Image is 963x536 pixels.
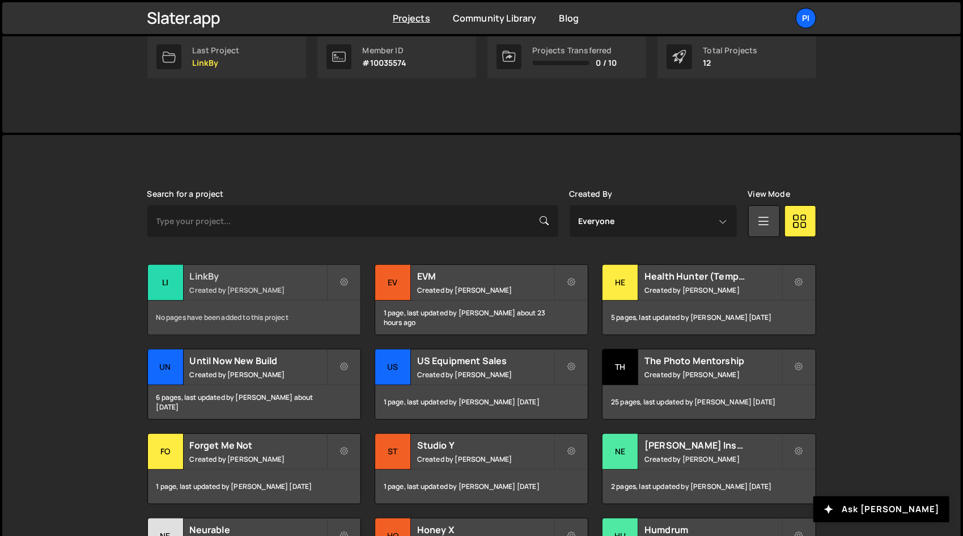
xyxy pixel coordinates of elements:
[190,439,326,451] h2: Forget Me Not
[148,265,184,301] div: Li
[417,354,554,367] h2: US Equipment Sales
[190,524,326,536] h2: Neurable
[602,264,816,335] a: He Health Hunter (Temporary) Created by [PERSON_NAME] 5 pages, last updated by [PERSON_NAME] [DATE]
[644,285,781,295] small: Created by [PERSON_NAME]
[570,189,613,199] label: Created By
[417,285,554,295] small: Created by [PERSON_NAME]
[748,189,790,199] label: View Mode
[190,285,326,295] small: Created by [PERSON_NAME]
[147,189,224,199] label: Search for a project
[417,524,554,536] h2: Honey X
[417,370,554,379] small: Created by [PERSON_NAME]
[148,301,360,335] div: No pages have been added to this project
[147,35,306,78] a: Last Project LinkBy
[147,349,361,420] a: Un Until Now New Build Created by [PERSON_NAME] 6 pages, last updated by [PERSON_NAME] about [DATE]
[644,354,781,367] h2: The Photo Mentorship
[190,354,326,367] h2: Until Now New Build
[602,433,816,504] a: Ne [PERSON_NAME] Insulation Created by [PERSON_NAME] 2 pages, last updated by [PERSON_NAME] [DATE]
[603,434,638,470] div: Ne
[603,265,638,301] div: He
[417,454,554,464] small: Created by [PERSON_NAME]
[603,385,815,419] div: 25 pages, last updated by [PERSON_NAME] [DATE]
[703,58,758,67] p: 12
[644,370,781,379] small: Created by [PERSON_NAME]
[375,349,411,385] div: US
[375,265,411,301] div: EV
[193,46,240,55] div: Last Project
[703,46,758,55] div: Total Projects
[375,264,588,335] a: EV EVM Created by [PERSON_NAME] 1 page, last updated by [PERSON_NAME] about 23 hours ago
[375,349,588,420] a: US US Equipment Sales Created by [PERSON_NAME] 1 page, last updated by [PERSON_NAME] [DATE]
[417,270,554,282] h2: EVM
[596,58,617,67] span: 0 / 10
[147,205,558,237] input: Type your project...
[644,524,781,536] h2: Humdrum
[375,434,411,470] div: St
[190,370,326,379] small: Created by [PERSON_NAME]
[363,46,406,55] div: Member ID
[796,8,816,28] a: Pi
[375,433,588,504] a: St Studio Y Created by [PERSON_NAME] 1 page, last updated by [PERSON_NAME] [DATE]
[193,58,240,67] p: LinkBy
[644,270,781,282] h2: Health Hunter (Temporary)
[190,270,326,282] h2: LinkBy
[453,12,537,24] a: Community Library
[148,434,184,470] div: Fo
[602,349,816,420] a: Th The Photo Mentorship Created by [PERSON_NAME] 25 pages, last updated by [PERSON_NAME] [DATE]
[375,301,588,335] div: 1 page, last updated by [PERSON_NAME] about 23 hours ago
[603,470,815,504] div: 2 pages, last updated by [PERSON_NAME] [DATE]
[147,264,361,335] a: Li LinkBy Created by [PERSON_NAME] No pages have been added to this project
[533,46,617,55] div: Projects Transferred
[147,433,361,504] a: Fo Forget Me Not Created by [PERSON_NAME] 1 page, last updated by [PERSON_NAME] [DATE]
[644,439,781,451] h2: [PERSON_NAME] Insulation
[417,439,554,451] h2: Studio Y
[363,58,406,67] p: #10035574
[603,301,815,335] div: 5 pages, last updated by [PERSON_NAME] [DATE]
[644,454,781,464] small: Created by [PERSON_NAME]
[375,385,588,419] div: 1 page, last updated by [PERSON_NAME] [DATE]
[813,496,949,522] button: Ask [PERSON_NAME]
[393,12,430,24] a: Projects
[148,385,360,419] div: 6 pages, last updated by [PERSON_NAME] about [DATE]
[148,470,360,504] div: 1 page, last updated by [PERSON_NAME] [DATE]
[190,454,326,464] small: Created by [PERSON_NAME]
[148,349,184,385] div: Un
[375,470,588,504] div: 1 page, last updated by [PERSON_NAME] [DATE]
[603,349,638,385] div: Th
[559,12,579,24] a: Blog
